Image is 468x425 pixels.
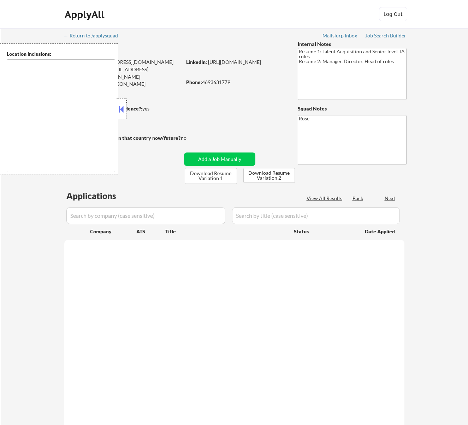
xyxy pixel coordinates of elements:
[298,105,407,112] div: Squad Notes
[181,134,201,142] div: no
[185,168,237,184] button: Download Resume Variation 1
[298,41,407,48] div: Internal Notes
[186,59,207,65] strong: LinkedIn:
[64,33,125,38] div: ← Return to /applysquad
[385,195,396,202] div: Next
[64,46,209,55] div: [PERSON_NAME]
[243,168,295,183] button: Download Resume Variation 2
[90,228,136,235] div: Company
[365,228,396,235] div: Date Applied
[307,195,344,202] div: View All Results
[294,225,355,238] div: Status
[232,207,400,224] input: Search by title (case sensitive)
[365,33,407,38] div: Job Search Builder
[186,79,202,85] strong: Phone:
[379,7,407,21] button: Log Out
[7,50,115,58] div: Location Inclusions:
[208,59,261,65] a: [URL][DOMAIN_NAME]
[66,192,136,200] div: Applications
[353,195,364,202] div: Back
[322,33,358,40] a: Mailslurp Inbox
[66,207,225,224] input: Search by company (case sensitive)
[136,228,165,235] div: ATS
[322,33,358,38] div: Mailslurp Inbox
[64,33,125,40] a: ← Return to /applysquad
[165,228,287,235] div: Title
[184,152,255,166] button: Add a Job Manually
[65,8,106,20] div: ApplyAll
[186,79,286,86] div: 4693631779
